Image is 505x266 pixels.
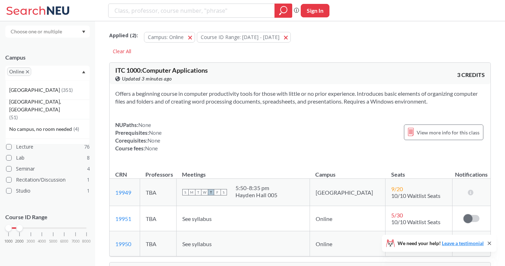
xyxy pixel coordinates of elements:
td: Online [310,231,385,256]
span: 10/10 Waitlist Seats [391,218,440,225]
div: OnlineX to remove pillDropdown arrow[GEOGRAPHIC_DATA](351)[GEOGRAPHIC_DATA], [GEOGRAPHIC_DATA](51... [5,66,90,80]
span: 2000 [15,239,24,243]
div: Clear All [109,46,135,57]
button: Course ID Range: [DATE] - [DATE] [197,32,291,43]
a: Leave a testimonial [442,240,484,246]
span: ITC 1000 : Computer Applications [115,66,208,74]
label: Lecture [6,142,90,151]
button: Sign In [301,4,329,17]
span: 1000 [4,239,13,243]
th: Meetings [176,164,310,179]
div: NUPaths: Prerequisites: Corequisites: Course fees: [115,121,162,152]
a: 19951 [115,215,131,222]
span: 4000 [38,239,46,243]
span: None [148,137,160,144]
span: 3000 [27,239,35,243]
span: 8000 [82,239,91,243]
p: Course ID Range [5,213,90,221]
span: W [201,189,208,195]
span: 5 / 30 [391,212,403,218]
span: 1 [87,176,90,184]
span: ( 351 ) [61,87,73,93]
a: 19949 [115,189,131,196]
svg: Dropdown arrow [82,71,85,73]
span: 5000 [49,239,57,243]
span: Updated 3 minutes ago [122,75,172,83]
span: None [138,122,151,128]
td: [GEOGRAPHIC_DATA] [310,179,385,206]
input: Choose one or multiple [7,27,67,36]
th: Seats [385,164,453,179]
span: 8 [87,154,90,162]
span: 6000 [60,239,68,243]
span: 76 [84,143,90,151]
span: Campus: Online [148,34,184,40]
td: TBA [140,206,176,231]
span: 3 CREDITS [457,71,485,79]
span: None [149,129,162,136]
th: Campus [310,164,385,179]
section: Offers a beginning course in computer productivity tools for those with little or no prior experi... [115,90,485,105]
span: F [214,189,221,195]
span: 9 / 20 [391,185,403,192]
svg: Dropdown arrow [82,31,85,33]
span: T [195,189,201,195]
span: See syllabus [182,215,212,222]
th: Professors [140,164,176,179]
span: [GEOGRAPHIC_DATA] [9,86,61,94]
span: None [145,145,158,151]
span: We need your help! [398,241,484,246]
span: S [182,189,189,195]
label: Recitation/Discussion [6,175,90,184]
span: S [221,189,227,195]
button: Campus: Online [144,32,195,43]
span: 10/10 Waitlist Seats [391,192,440,199]
span: M [189,189,195,195]
span: Course ID Range: [DATE] - [DATE] [201,34,279,40]
svg: magnifying glass [279,6,288,16]
label: Lab [6,153,90,162]
span: OnlineX to remove pill [7,67,31,76]
span: No campus, no room needed [9,125,73,133]
div: Hayden Hall 005 [235,192,278,199]
a: 19950 [115,240,131,247]
th: Notifications [453,164,490,179]
span: 4 [87,165,90,173]
span: T [208,189,214,195]
div: Dropdown arrow [5,26,90,38]
span: Applied ( 2 ): [109,32,138,39]
span: See syllabus [182,240,212,247]
div: magnifying glass [274,4,292,18]
input: Class, professor, course number, "phrase" [114,5,270,17]
span: 7000 [71,239,80,243]
td: TBA [140,179,176,206]
label: Seminar [6,164,90,173]
div: Campus [5,54,90,61]
td: Online [310,206,385,231]
div: CRN [115,171,127,178]
td: TBA [140,231,176,256]
span: ( 51 ) [9,114,18,120]
span: View more info for this class [417,128,479,137]
div: 5:50 - 8:35 pm [235,184,278,192]
svg: X to remove pill [26,70,29,73]
span: ( 4 ) [73,126,79,132]
label: Studio [6,186,90,195]
span: [GEOGRAPHIC_DATA], [GEOGRAPHIC_DATA] [9,98,89,113]
span: 1 [87,187,90,195]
